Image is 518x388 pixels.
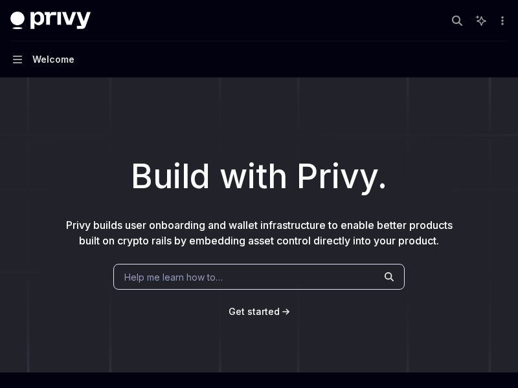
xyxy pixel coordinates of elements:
[495,12,508,30] button: More actions
[229,306,280,317] span: Get started
[66,219,453,247] span: Privy builds user onboarding and wallet infrastructure to enable better products built on crypto ...
[32,52,74,67] div: Welcome
[21,151,497,202] h1: Build with Privy.
[124,270,223,284] span: Help me learn how to…
[10,12,91,30] img: dark logo
[229,305,280,318] a: Get started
